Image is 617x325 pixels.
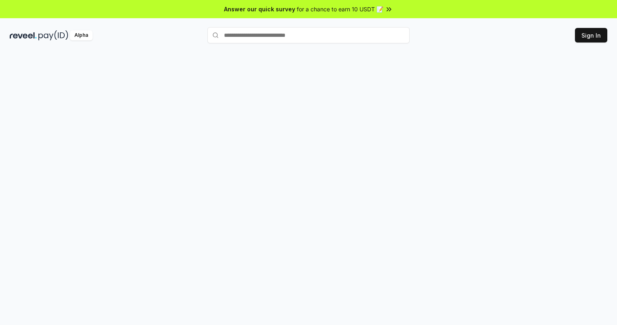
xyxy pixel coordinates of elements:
span: for a chance to earn 10 USDT 📝 [297,5,383,13]
img: pay_id [38,30,68,40]
span: Answer our quick survey [224,5,295,13]
button: Sign In [575,28,607,42]
div: Alpha [70,30,93,40]
img: reveel_dark [10,30,37,40]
